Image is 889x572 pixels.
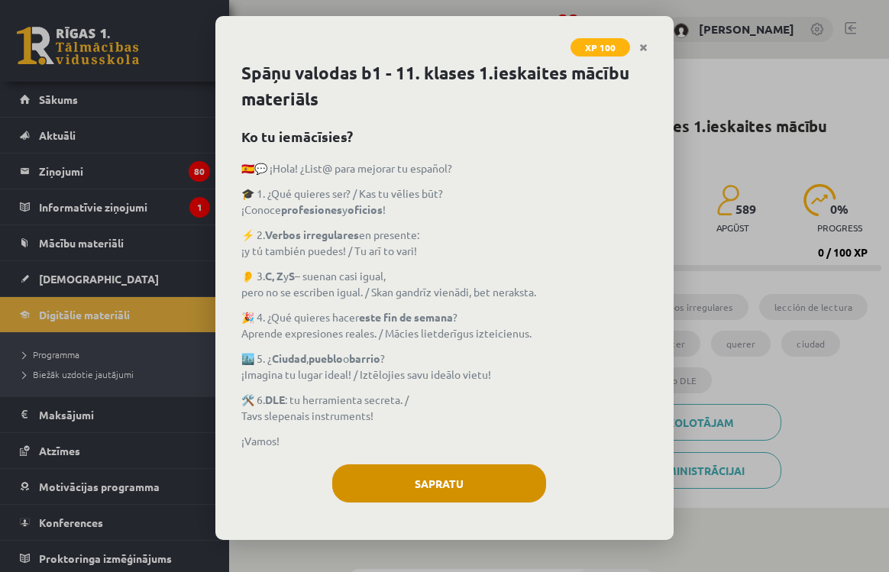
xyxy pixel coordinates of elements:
p: 🏙️ 5. ¿ , o ? ¡Imagina tu lugar ideal! / Iztēlojies savu ideālo vietu! [241,351,648,383]
p: 👂 3. y – suenan casi igual, pero no se escriben igual. / Skan gandrīz vienādi, bet neraksta. [241,268,648,300]
span: XP 100 [571,38,630,57]
b: profesiones [281,202,342,216]
h1: Spāņu valodas b1 - 11. klases 1.ieskaites mācību materiāls [241,60,648,112]
b: pueblo [309,351,343,365]
p: 🇪🇸💬 ¡Hola! ¿List@ para mejorar tu español? [241,160,648,176]
b: Ciudad [272,351,306,365]
h2: Ko tu iemācīsies? [241,126,648,147]
b: Verbos irregulares [265,228,359,241]
b: barrio [349,351,380,365]
p: 🎓 1. ¿Qué quieres ser? / Kas tu vēlies būt? ¡Conoce y ! [241,186,648,218]
a: Close [630,33,657,63]
b: C, Z [265,269,283,283]
b: oficios [348,202,383,216]
button: Sapratu [332,464,546,503]
p: ⚡ 2. en presente: ¡y tú también puedes! / Tu arī to vari! [241,227,648,259]
p: 🎉 4. ¿Qué quieres hacer ? Aprende expresiones reales. / Mācies lietderīgus izteicienus. [241,309,648,341]
b: S [289,269,295,283]
b: DLE [265,393,285,406]
b: este fin de semana [359,310,453,324]
p: 🛠️ 6. : tu herramienta secreta. / Tavs slepenais instruments! [241,392,648,424]
p: ¡Vamos! [241,433,648,449]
